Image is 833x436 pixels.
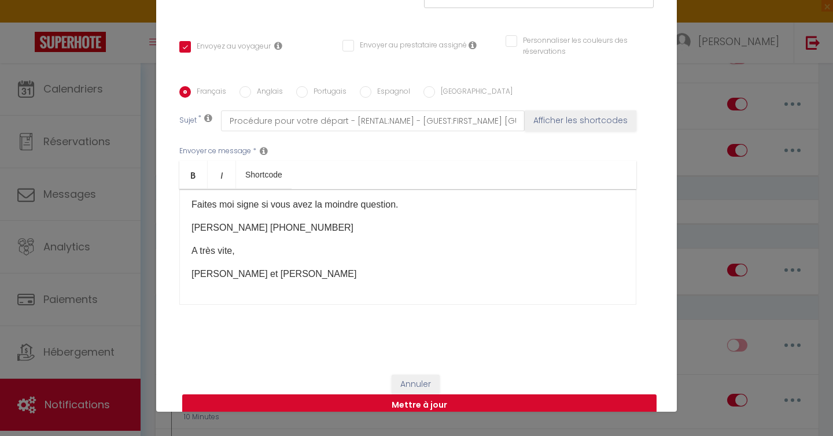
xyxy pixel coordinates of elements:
[371,86,410,99] label: Espagnol
[179,161,208,189] a: Bold
[179,115,197,127] label: Sujet
[182,394,657,416] button: Mettre à jour
[469,40,477,50] i: Envoyer au prestataire si il est assigné
[260,146,268,156] i: Message
[191,221,624,235] p: [PERSON_NAME] [PHONE_NUMBER]
[525,110,636,131] button: Afficher les shortcodes
[191,244,624,258] p: A très vite,
[274,41,282,50] i: Envoyer au voyageur
[435,86,513,99] label: [GEOGRAPHIC_DATA]
[191,198,624,212] p: Faites moi signe si vous avez la moindre question.
[191,86,226,99] label: Français
[191,267,624,281] p: [PERSON_NAME] et [PERSON_NAME]
[208,161,236,189] a: Italic
[236,161,292,189] a: Shortcode
[204,113,212,123] i: Subject
[392,375,440,394] button: Annuler
[179,146,251,157] label: Envoyer ce message
[308,86,347,99] label: Portugais
[251,86,283,99] label: Anglais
